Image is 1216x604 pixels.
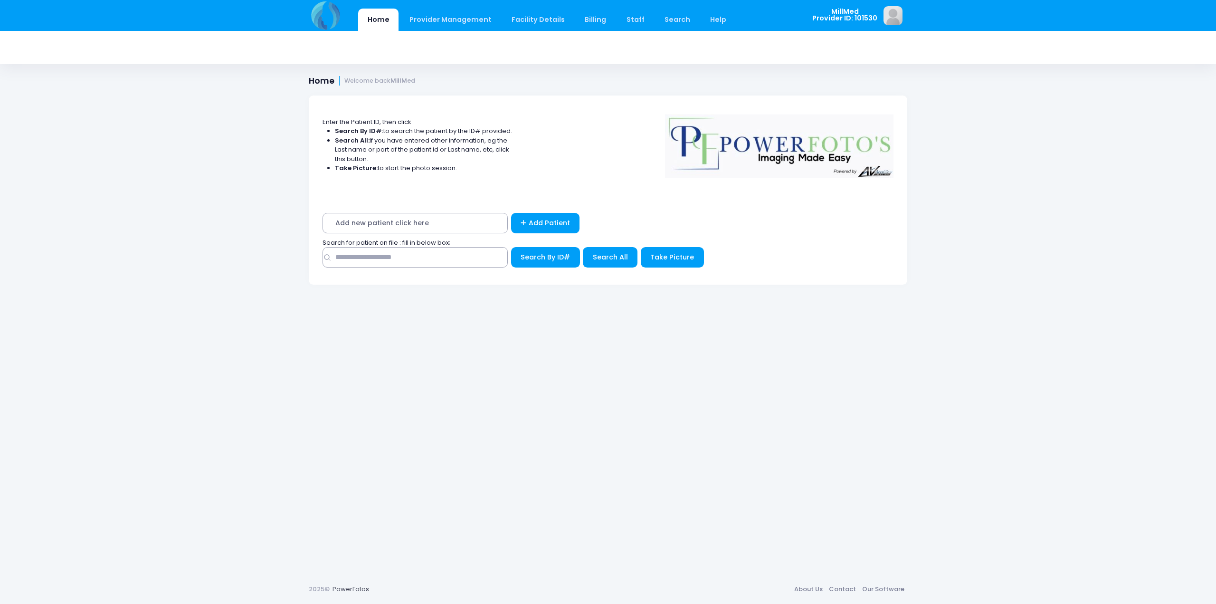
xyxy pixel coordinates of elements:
[641,247,704,268] button: Take Picture
[661,108,898,178] img: Logo
[335,136,513,164] li: If you have entered other information, eg the Last name or part of the patient id or Last name, e...
[583,247,637,268] button: Search All
[859,581,907,598] a: Our Software
[701,9,736,31] a: Help
[344,77,415,85] small: Welcome back
[400,9,501,31] a: Provider Management
[323,213,508,233] span: Add new patient click here
[335,163,378,173] strong: Take Picture:
[390,77,415,85] strong: MillMed
[791,581,826,598] a: About Us
[576,9,616,31] a: Billing
[521,252,570,262] span: Search By ID#
[812,8,877,22] span: MillMed Provider ID: 101530
[309,585,330,594] span: 2025©
[826,581,859,598] a: Contact
[309,76,415,86] h1: Home
[335,126,383,135] strong: Search By ID#:
[593,252,628,262] span: Search All
[323,238,450,247] span: Search for patient on file : fill in below box;
[335,126,513,136] li: to search the patient by the ID# provided.
[655,9,699,31] a: Search
[503,9,574,31] a: Facility Details
[511,213,580,233] a: Add Patient
[617,9,654,31] a: Staff
[335,136,370,145] strong: Search All:
[883,6,902,25] img: image
[650,252,694,262] span: Take Picture
[358,9,399,31] a: Home
[511,247,580,268] button: Search By ID#
[335,163,513,173] li: to start the photo session.
[332,585,369,594] a: PowerFotos
[323,117,411,126] span: Enter the Patient ID, then click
